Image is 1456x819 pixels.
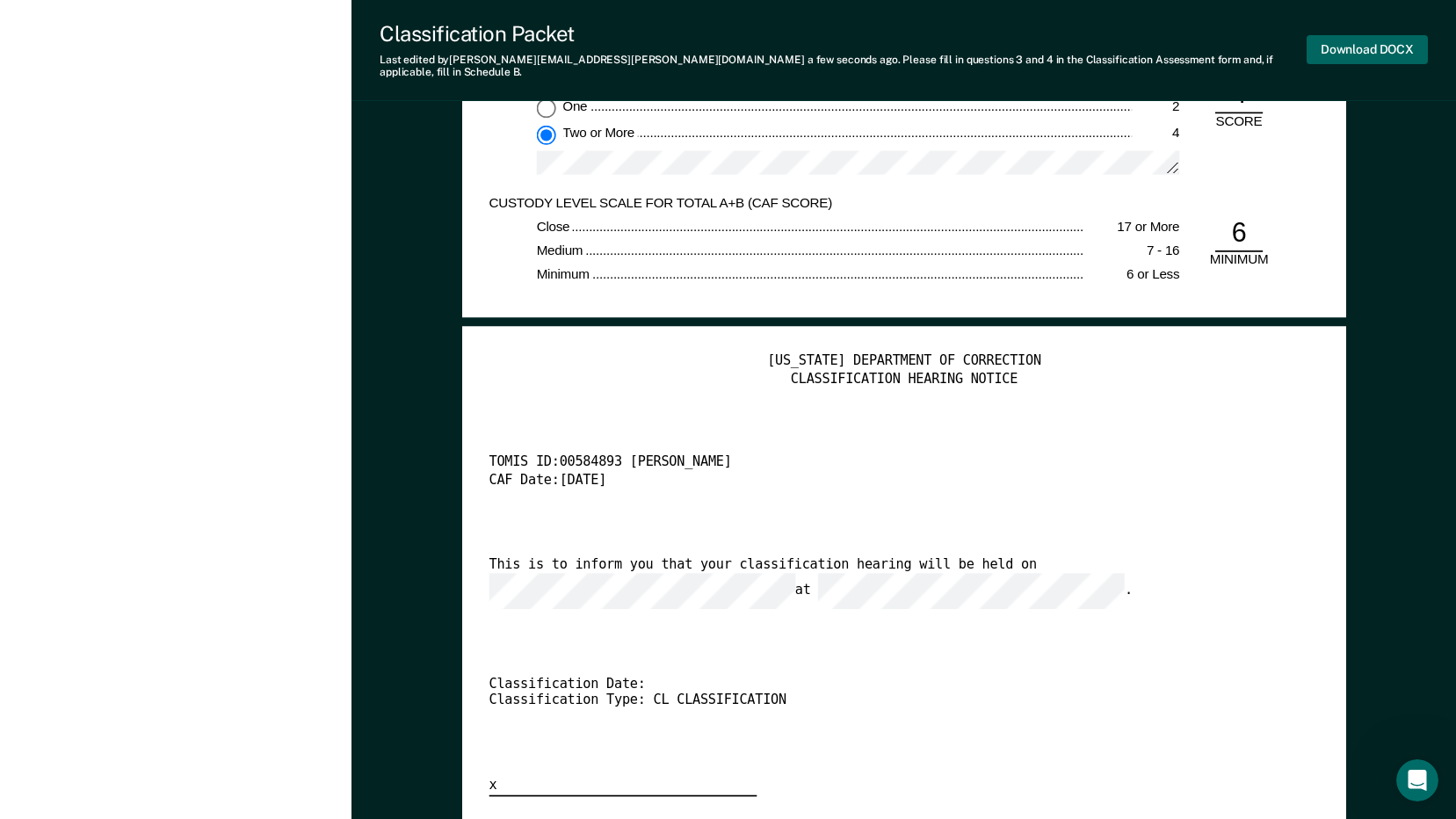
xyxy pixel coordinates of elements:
div: Classification Packet [380,21,1307,47]
div: 6 or Less [1084,267,1179,285]
div: TOMIS ID: 00584893 [PERSON_NAME] [489,455,1278,473]
div: 6 [1215,216,1263,252]
iframe: Intercom live chat [1396,759,1438,801]
div: Classification Date: [489,676,1278,693]
input: One2 [536,98,555,118]
div: 2 [1132,98,1179,116]
div: CLASSIFICATION HEARING NOTICE [489,371,1319,388]
button: Download DOCX [1307,35,1428,64]
span: Close [536,219,572,234]
div: 4 [1132,125,1179,142]
span: One [562,98,590,113]
div: CUSTODY LEVEL SCALE FOR TOTAL A+B (CAF SCORE) [489,194,1132,212]
div: MINIMUM [1203,252,1274,270]
div: x [489,777,757,795]
span: Two or More [562,125,637,140]
span: Minimum [536,267,591,282]
span: Medium [536,243,585,257]
div: SCORE [1203,113,1274,131]
div: Classification Type: CL CLASSIFICATION [489,692,1278,710]
div: Last edited by [PERSON_NAME][EMAIL_ADDRESS][PERSON_NAME][DOMAIN_NAME] . Please fill in questions ... [380,54,1307,79]
div: 7 - 16 [1084,243,1179,260]
div: [US_STATE] DEPARTMENT OF CORRECTION [489,353,1319,371]
span: a few seconds ago [808,54,898,66]
div: This is to inform you that your classification hearing will be held on at . [489,557,1278,609]
div: 17 or More [1084,219,1179,236]
div: CAF Date: [DATE] [489,473,1278,490]
input: Two or More4 [536,125,555,144]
